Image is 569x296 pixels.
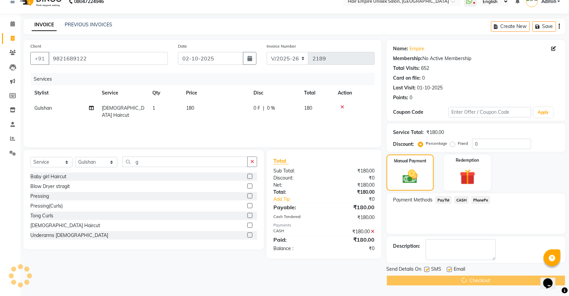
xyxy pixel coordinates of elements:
[263,105,264,112] span: |
[324,236,380,244] div: ₹180.00
[30,222,100,229] div: [DEMOGRAPHIC_DATA] Haircut
[268,228,324,235] div: CASH
[102,105,144,118] span: [DEMOGRAPHIC_DATA] Haircut
[268,245,324,252] div: Balance :
[387,266,422,274] span: Send Details On
[421,65,429,72] div: 652
[30,43,41,49] label: Client
[30,193,49,200] div: Pressing
[393,141,414,148] div: Discount:
[268,182,324,189] div: Net:
[449,107,531,117] input: Enter Offer / Coupon Code
[393,55,423,62] div: Membership:
[268,167,324,174] div: Sub Total:
[30,212,53,219] div: Tong Curls
[324,182,380,189] div: ₹180.00
[30,232,108,239] div: Underarms [DEMOGRAPHIC_DATA]
[410,94,413,101] div: 0
[393,243,420,250] div: Description:
[268,174,324,182] div: Discount:
[31,73,380,85] div: Services
[30,173,66,180] div: Baby girl Haircut
[324,174,380,182] div: ₹0
[393,94,409,101] div: Points:
[458,140,468,146] label: Fixed
[148,85,182,101] th: Qty
[324,245,380,252] div: ₹0
[333,196,380,203] div: ₹0
[393,84,416,91] div: Last Visit:
[491,21,530,32] button: Create New
[393,129,424,136] div: Service Total:
[393,55,559,62] div: No Active Membership
[268,214,324,221] div: Cash Tendered:
[152,105,155,111] span: 1
[394,158,426,164] label: Manual Payment
[98,85,148,101] th: Service
[182,85,249,101] th: Price
[541,269,562,289] iframe: chat widget
[417,84,443,91] div: 01-10-2025
[393,196,433,204] span: Payment Methods
[534,107,553,117] button: Apply
[427,129,444,136] div: ₹180.00
[410,45,425,52] a: Empire
[472,196,491,204] span: PhonePe
[273,157,289,164] span: Total
[268,189,324,196] div: Total:
[30,52,49,65] button: +91
[268,203,324,211] div: Payable:
[456,157,479,163] label: Redemption
[178,43,187,49] label: Date
[436,196,452,204] span: PayTM
[324,189,380,196] div: ₹180.00
[273,222,375,228] div: Payments
[334,85,375,101] th: Action
[398,168,422,185] img: _cash.svg
[533,21,556,32] button: Save
[393,45,409,52] div: Name:
[300,85,334,101] th: Total
[267,43,296,49] label: Invoice Number
[455,167,480,187] img: _gift.svg
[34,105,52,111] span: Gulshan
[65,22,112,28] a: PREVIOUS INVOICES
[253,105,260,112] span: 0 F
[249,85,300,101] th: Disc
[268,196,333,203] a: Add Tip
[454,266,466,274] span: Email
[49,52,168,65] input: Search by Name/Mobile/Email/Code
[454,196,469,204] span: CASH
[431,266,442,274] span: SMS
[422,75,425,82] div: 0
[393,109,449,116] div: Coupon Code
[30,203,63,210] div: Pressing(Curls)
[30,85,98,101] th: Stylist
[324,214,380,221] div: ₹180.00
[393,65,420,72] div: Total Visits:
[186,105,194,111] span: 180
[32,19,57,31] a: INVOICE
[267,105,275,112] span: 0 %
[324,167,380,174] div: ₹180.00
[426,140,448,146] label: Percentage
[304,105,312,111] span: 180
[122,157,248,167] input: Search or Scan
[268,236,324,244] div: Paid:
[30,183,70,190] div: Blow Dryer stragit
[393,75,421,82] div: Card on file:
[324,228,380,235] div: ₹180.00
[324,203,380,211] div: ₹180.00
